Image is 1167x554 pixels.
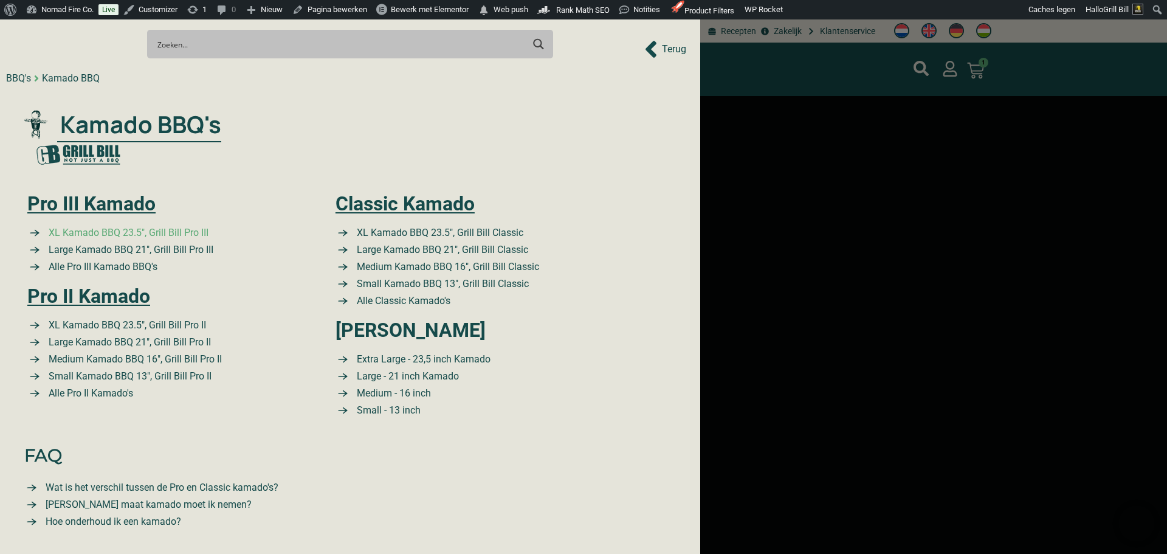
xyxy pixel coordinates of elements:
[354,403,421,418] span: Small - 13 inch
[1132,4,1143,15] img: Avatar of Grill Bill
[21,107,679,142] a: Kamado BBQ's
[46,260,157,274] span: Alle Pro III Kamado BBQ's
[46,226,208,240] span: XL Kamado BBQ 23.5″, Grill Bill Pro III
[27,369,311,384] a: Small Kamado BBQ 13″ Grill Bill Pro II
[24,497,694,512] a: Small kamado
[27,386,311,401] a: Alle Pro II Kamado's
[43,514,181,529] span: Hoe onderhoud ik een kamado?
[354,243,528,257] span: Large Kamado BBQ 21″, Grill Bill Classic
[336,294,619,308] a: Small Kamado BBQ 13″
[556,5,610,15] span: Rank Math SEO
[528,33,549,55] button: Search magnifier button
[27,318,311,333] a: XL Kamado BBQ 23.5″ Grill Bill Pro II
[336,352,619,367] a: Extra Large kamado
[336,403,619,418] a: Small kamado
[46,318,206,333] span: XL Kamado BBQ 23.5″, Grill Bill Pro II
[46,335,211,350] span: Large Kamado BBQ 21″, Grill Bill Pro II
[354,386,431,401] span: Medium - 16 inch
[24,442,62,468] span: FAQ
[354,352,491,367] span: Extra Large - 23,5 inch Kamado
[6,71,31,86] div: BBQ's
[336,277,619,291] a: Small Kamado BBQ 13″
[24,514,694,529] a: Large kamado
[336,243,619,257] a: Large Kamado BBQ 21″ Grill Bill Classic
[24,442,694,468] a: FAQ
[336,320,619,340] h2: [PERSON_NAME]
[1118,505,1155,542] iframe: Brevo live chat
[336,386,619,401] a: Medium kamado
[478,2,490,19] span: 
[46,386,133,401] span: Alle Pro II Kamado's
[354,226,523,240] span: XL Kamado BBQ 23.5″, Grill Bill Classic
[27,192,156,215] a: Pro III Kamado
[1103,5,1129,14] span: Grill Bill
[46,352,222,367] span: Medium Kamado BBQ 16″, Grill Bill Pro II
[43,497,252,512] span: [PERSON_NAME] maat kamado moet ik nemen?
[27,352,311,367] a: XL Kamado BBQ 23.5″ Grill Bill Pro II
[27,285,150,308] a: Pro II Kamado
[33,141,124,167] img: Grill Bill gr
[336,260,619,274] a: Medium Kamado BBQ 16″
[98,4,119,15] a: Live
[157,33,523,55] input: Search input
[354,369,459,384] span: Large - 21 inch Kamado
[27,260,311,274] a: Alle BBQ's
[46,369,212,384] span: Small Kamado BBQ 13″, Grill Bill Pro II
[336,192,475,215] a: Classic Kamado
[46,243,213,257] span: Large Kamado BBQ 21″, Grill Bill Pro III
[336,226,619,240] a: XL Kamado BBQ 23.5″
[27,226,311,240] a: XL Kamado BBQ 23.5″ Grill Bill Pro III
[354,294,450,308] span: Alle Classic Kamado's
[336,369,619,384] a: Large kamado
[391,5,469,14] span: Bewerk met Elementor
[27,335,311,350] a: XL Kamado BBQ 23.5″ Grill Bill Pro II
[24,480,694,495] a: Verschil Pro Classic kamado
[27,243,311,257] a: Large Kamado BBQ 21″ Grill Bill Pro III
[160,33,525,55] form: Search form
[57,107,221,142] span: Kamado BBQ's
[354,277,529,291] span: Small Kamado BBQ 13″, Grill Bill Classic
[42,71,100,86] div: Kamado BBQ
[43,480,278,495] span: Wat is het verschil tussen de Pro en Classic kamado's?
[354,260,539,274] span: Medium Kamado BBQ 16″, Grill Bill Classic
